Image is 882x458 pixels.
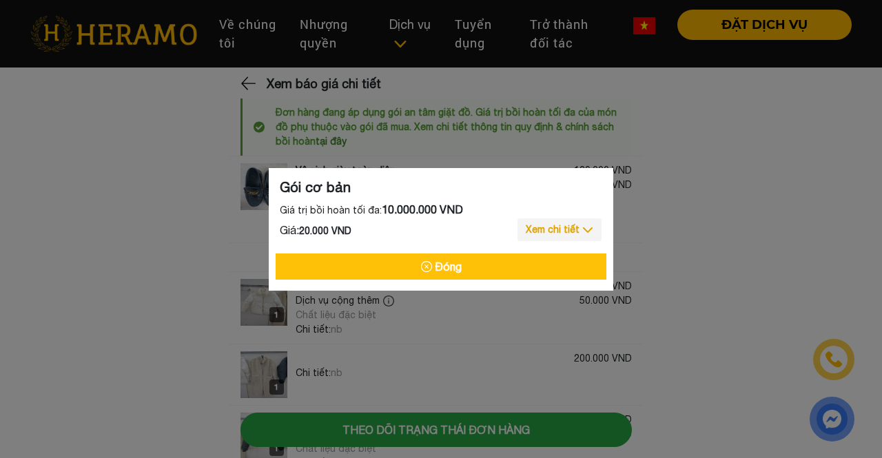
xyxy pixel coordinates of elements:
[299,225,351,236] span: 20.000 VND
[280,205,382,216] span: Giá trị bồi hoàn tối đa:
[276,253,606,280] button: Đóng
[517,218,602,242] button: Xem chi tiết
[280,179,602,196] h5: Gói cơ bản
[280,224,299,236] span: Giá:
[382,203,463,216] span: 10.000.000 VND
